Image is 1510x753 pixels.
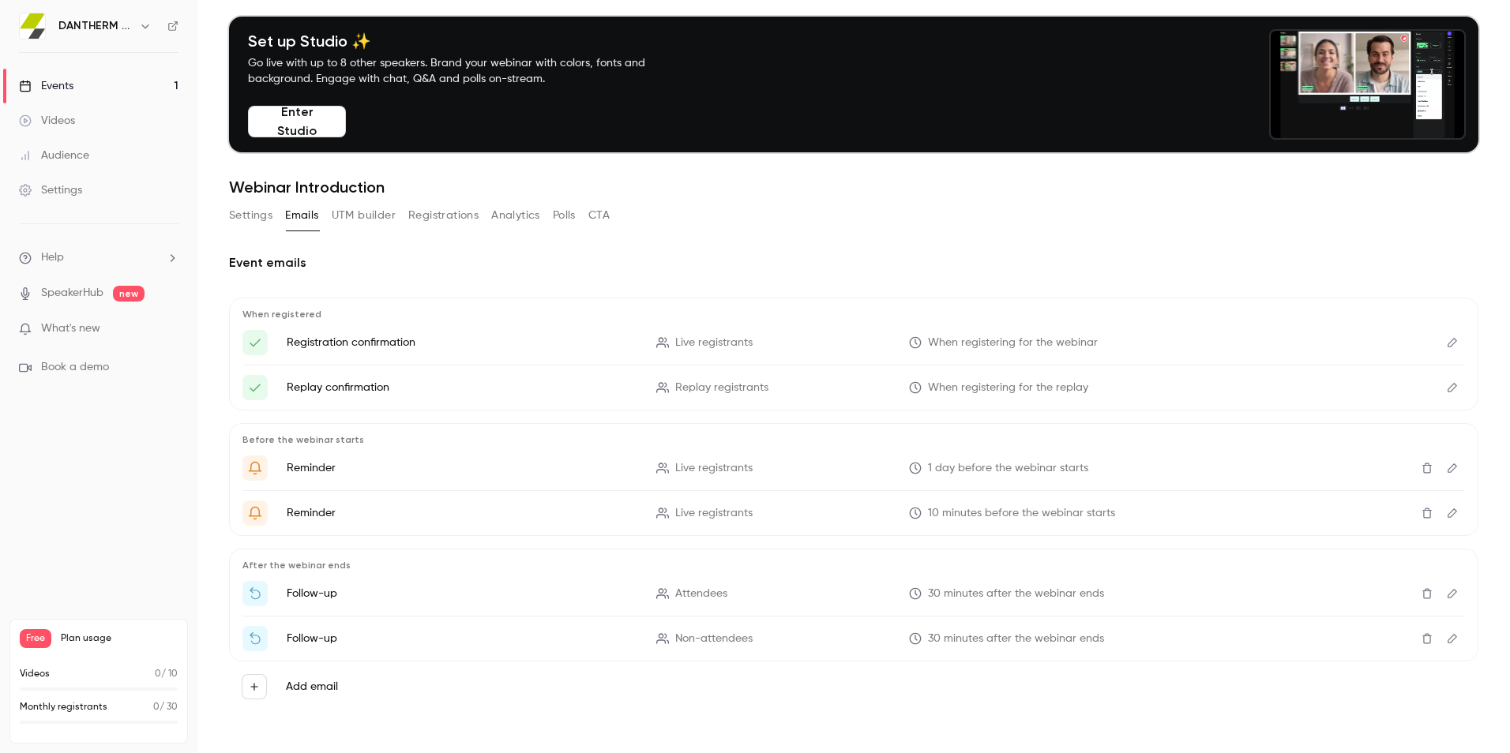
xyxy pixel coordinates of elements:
span: Plan usage [61,632,178,645]
li: Watch the replay of {{ event_name }} [242,626,1465,651]
span: Attendees [675,586,727,602]
button: CTA [588,203,610,228]
p: Registration confirmation [287,335,637,350]
img: DANTHERM GROUP [20,13,45,39]
span: When registering for the replay [928,380,1088,396]
button: Edit [1440,626,1465,651]
span: 10 minutes before the webinar starts [928,505,1115,522]
button: Delete [1414,455,1440,481]
button: Analytics [491,203,540,228]
li: {{ event_name }} is about to go live [242,500,1465,526]
span: When registering for the webinar [928,335,1098,351]
h2: Event emails [229,253,1478,272]
button: UTM builder [332,203,396,228]
p: After the webinar ends [242,559,1465,571]
p: Before the webinar starts [242,433,1465,446]
p: Reminder [287,460,637,476]
button: Emails [285,203,318,228]
span: 0 [155,669,161,679]
div: Audience [19,148,89,163]
span: Replay registrants [675,380,768,396]
a: SpeakerHub [41,285,103,302]
button: Edit [1440,375,1465,400]
li: Here's your access link to {{ event_name }}! [242,330,1465,355]
span: 30 minutes after the webinar ends [928,586,1104,602]
span: Live registrants [675,460,753,477]
span: Free [20,629,51,648]
span: Book a demo [41,359,109,376]
div: Videos [19,113,75,129]
p: Monthly registrants [20,700,107,714]
span: Non-attendees [675,631,753,647]
button: Polls [553,203,576,228]
span: 30 minutes after the webinar ends [928,631,1104,647]
button: Enter Studio [248,106,346,137]
p: Reminder [287,505,637,521]
div: Events [19,78,73,94]
button: Delete [1414,626,1440,651]
span: Live registrants [675,335,753,351]
div: Settings [19,182,82,198]
button: Edit [1440,330,1465,355]
li: Get Ready for '{{ event_name }}' tomorrow! [242,455,1465,481]
p: Go live with up to 8 other speakers. Brand your webinar with colors, fonts and background. Engage... [248,55,682,87]
h4: Set up Studio ✨ [248,32,682,51]
p: / 10 [155,667,178,681]
span: What's new [41,320,100,337]
p: When registered [242,308,1465,320]
button: Edit [1440,581,1465,606]
button: Edit [1440,455,1465,481]
li: Here's your access link to {{ event_name }}! [242,375,1465,400]
h6: DANTHERM GROUP [58,18,133,34]
button: Delete [1414,581,1440,606]
p: Replay confirmation [287,380,637,395]
li: help-dropdown-opener [19,249,178,266]
button: Registrations [408,203,479,228]
p: Videos [20,667,50,681]
span: 1 day before the webinar starts [928,460,1088,477]
h1: Webinar Introduction [229,178,1478,197]
p: Follow-up [287,631,637,646]
button: Delete [1414,500,1440,526]
span: Help [41,249,64,266]
span: Live registrants [675,505,753,522]
label: Add email [286,679,338,695]
span: 0 [153,702,160,712]
p: Follow-up [287,586,637,601]
li: Thanks for attending {{ event_name }} [242,581,1465,606]
button: Edit [1440,500,1465,526]
p: / 30 [153,700,178,714]
button: Settings [229,203,272,228]
span: new [113,286,145,302]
